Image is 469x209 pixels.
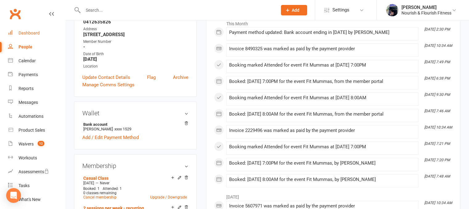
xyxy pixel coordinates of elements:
[229,79,416,84] div: Booked: [DATE] 7:00PM for the event Fit Mummas, from the member portal
[8,82,65,96] a: Reports
[281,5,307,15] button: Add
[83,176,109,181] a: Casual Class
[83,122,185,127] strong: Bank account
[8,68,65,82] a: Payments
[424,92,450,97] i: [DATE] 9:30 PM
[19,31,40,35] div: Dashboard
[8,137,65,151] a: Waivers 12
[83,51,188,57] div: Date of Birth
[229,63,416,68] div: Booking marked Attended for event Fit Mummas at [DATE] 7:00PM
[19,114,43,119] div: Automations
[82,134,139,141] a: Add / Edit Payment Method
[19,86,34,91] div: Reports
[401,10,451,16] div: Nourish & Flourish Fitness
[19,72,38,77] div: Payments
[38,141,44,146] span: 12
[8,26,65,40] a: Dashboard
[424,109,450,113] i: [DATE] 7:46 AM
[83,186,100,191] span: Booked: 1
[82,81,134,88] a: Manage Comms Settings
[229,95,416,100] div: Booking marked Attended for event Fit Mummas at [DATE] 8:00AM
[82,110,188,117] h3: Wallet
[82,181,188,186] div: —
[81,6,273,14] input: Search...
[19,155,37,160] div: Workouts
[83,191,117,195] span: 0 classes remaining
[83,26,188,32] div: Address
[100,181,109,185] span: Never
[424,141,450,146] i: [DATE] 7:21 PM
[82,74,130,81] a: Update Contact Details
[103,186,122,191] span: Attended: 1
[8,179,65,193] a: Tasks
[150,195,187,199] a: Upgrade / Downgrade
[83,44,188,50] strong: -
[19,183,30,188] div: Tasks
[83,64,188,69] div: Location
[83,195,117,199] a: Cancel membership
[7,6,23,22] a: Clubworx
[229,203,416,209] div: Invoice 5607971 was marked as paid by the payment provider
[8,40,65,54] a: People
[6,188,21,203] div: Open Intercom Messenger
[424,174,450,178] i: [DATE] 7:48 AM
[229,112,416,117] div: Booked: [DATE] 8:00AM for the event Fit Mummas, from the member portal
[229,161,416,166] div: Booked: [DATE] 7:00PM for the event Fit Mummas, by [PERSON_NAME]
[424,60,450,64] i: [DATE] 7:49 PM
[83,181,94,185] span: [DATE]
[19,169,49,174] div: Assessments
[19,100,38,105] div: Messages
[424,43,452,48] i: [DATE] 10:34 AM
[19,197,41,202] div: What's New
[214,191,452,200] li: [DATE]
[83,39,188,45] div: Member Number
[8,109,65,123] a: Automations
[401,5,451,10] div: [PERSON_NAME]
[424,125,452,129] i: [DATE] 10:34 AM
[8,165,65,179] a: Assessments
[83,56,188,62] strong: [DATE]
[424,76,450,80] i: [DATE] 6:38 PM
[229,177,416,182] div: Booked: [DATE] 8:00AM for the event Fit Mummas, by [PERSON_NAME]
[83,32,188,37] strong: [STREET_ADDRESS]
[424,201,452,205] i: [DATE] 10:34 AM
[386,4,398,16] img: thumb_image1701402040.png
[82,121,188,132] li: [PERSON_NAME]
[424,27,450,31] i: [DATE] 2:30 PM
[292,8,299,13] span: Add
[19,58,36,63] div: Calendar
[83,19,188,25] strong: 0412635826
[332,3,349,17] span: Settings
[424,158,450,162] i: [DATE] 7:20 PM
[8,151,65,165] a: Workouts
[229,144,416,150] div: Booking marked Attended for event Fit Mummas at [DATE] 7:00PM
[229,30,416,35] div: Payment method updated: Bank account ending in [DATE] by [PERSON_NAME]
[8,96,65,109] a: Messages
[147,74,156,81] a: Flag
[19,141,34,146] div: Waivers
[8,123,65,137] a: Product Sales
[82,162,188,169] h3: Membership
[114,127,131,131] span: xxxx 1529
[173,74,188,81] a: Archive
[8,193,65,207] a: What's New
[214,17,452,27] li: This Month
[229,128,416,133] div: Invoice 2229496 was marked as paid by the payment provider
[8,54,65,68] a: Calendar
[19,128,45,133] div: Product Sales
[229,46,416,51] div: Invoice 8490325 was marked as paid by the payment provider
[19,44,32,49] div: People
